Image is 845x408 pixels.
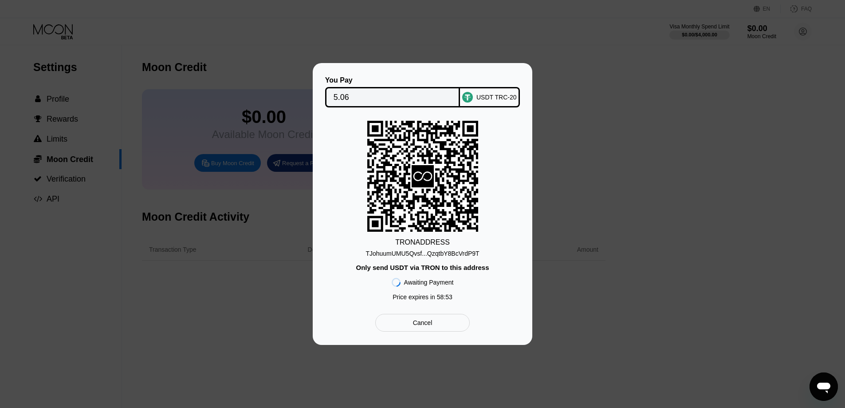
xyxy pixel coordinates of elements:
[413,319,432,327] div: Cancel
[326,76,519,107] div: You PayUSDT TRC-20
[356,264,489,271] div: Only send USDT via TRON to this address
[404,279,454,286] div: Awaiting Payment
[437,293,452,301] span: 58 : 53
[810,372,838,401] iframe: Button to launch messaging window
[393,293,452,301] div: Price expires in
[366,250,479,257] div: TJohuumUMU5Qvsf...QzqtbY8BcVrdP9T
[395,238,450,246] div: TRON ADDRESS
[366,246,479,257] div: TJohuumUMU5Qvsf...QzqtbY8BcVrdP9T
[476,94,517,101] div: USDT TRC-20
[325,76,460,84] div: You Pay
[375,314,470,332] div: Cancel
